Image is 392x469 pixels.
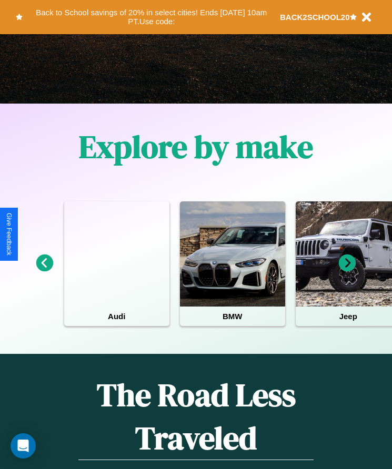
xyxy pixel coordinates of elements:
div: Open Intercom Messenger [11,433,36,458]
h1: Explore by make [79,125,313,168]
b: BACK2SCHOOL20 [280,13,350,22]
button: Back to School savings of 20% in select cities! Ends [DATE] 10am PT.Use code: [23,5,280,29]
div: Give Feedback [5,213,13,256]
h4: BMW [180,307,285,326]
h4: Audi [64,307,169,326]
h1: The Road Less Traveled [78,373,314,460]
